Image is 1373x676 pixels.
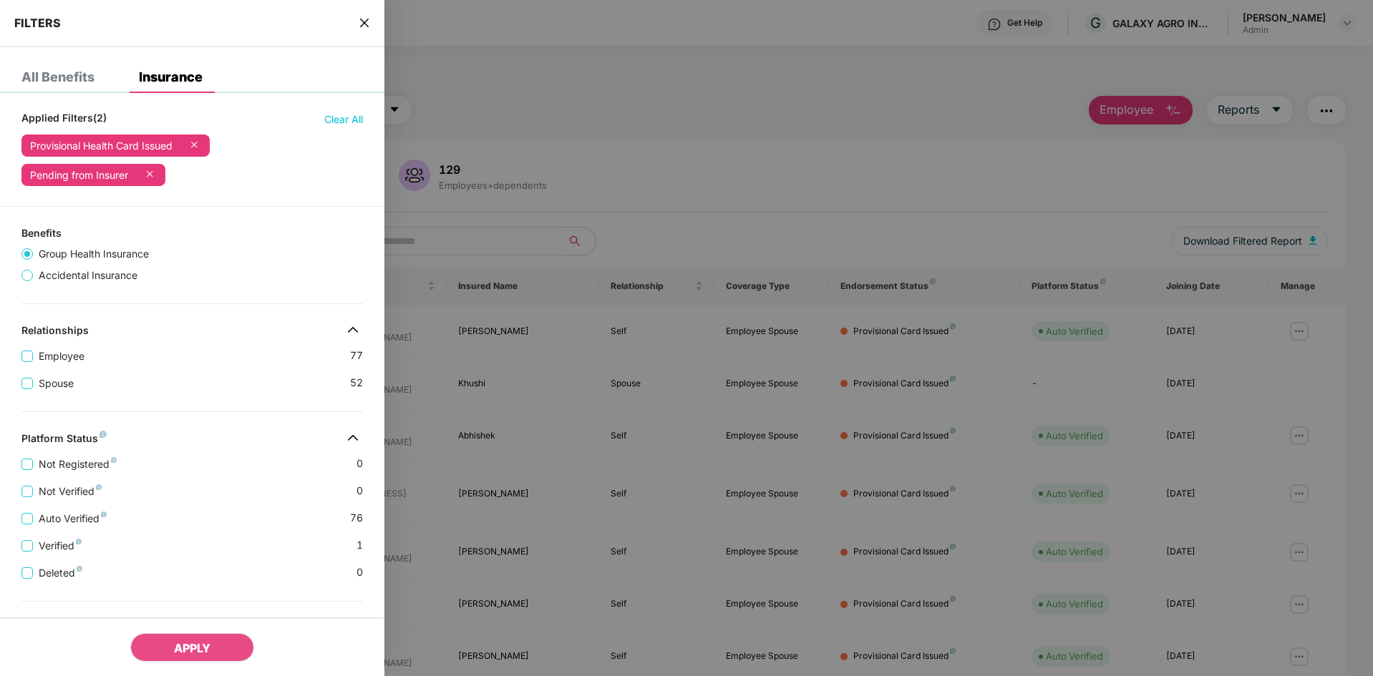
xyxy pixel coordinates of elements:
span: Deleted [33,565,88,581]
img: svg+xml;base64,PHN2ZyB4bWxucz0iaHR0cDovL3d3dy53My5vcmcvMjAwMC9zdmciIHdpZHRoPSIzMiIgaGVpZ2h0PSIzMi... [341,616,364,639]
span: Employee [33,348,90,364]
span: Not Registered [33,456,122,472]
span: Verified [33,538,87,554]
div: Pending from Insurer [30,170,128,181]
img: svg+xml;base64,PHN2ZyB4bWxucz0iaHR0cDovL3d3dy53My5vcmcvMjAwMC9zdmciIHdpZHRoPSIzMiIgaGVpZ2h0PSIzMi... [341,426,364,449]
span: 76 [350,510,363,526]
span: Group Health Insurance [33,246,155,262]
span: 0 [356,564,363,581]
div: All Benefits [21,70,94,84]
img: svg+xml;base64,PHN2ZyB4bWxucz0iaHR0cDovL3d3dy53My5vcmcvMjAwMC9zdmciIHdpZHRoPSI4IiBoZWlnaHQ9IjgiIH... [111,457,117,463]
div: Platform Status [21,432,107,449]
img: svg+xml;base64,PHN2ZyB4bWxucz0iaHR0cDovL3d3dy53My5vcmcvMjAwMC9zdmciIHdpZHRoPSI4IiBoZWlnaHQ9IjgiIH... [101,511,107,517]
span: Applied Filters(2) [21,112,107,127]
span: 52 [350,375,363,391]
img: svg+xml;base64,PHN2ZyB4bWxucz0iaHR0cDovL3d3dy53My5vcmcvMjAwMC9zdmciIHdpZHRoPSI4IiBoZWlnaHQ9IjgiIH... [76,539,82,544]
button: APPLY [130,633,254,662]
span: Clear All [324,112,363,127]
span: Not Verified [33,484,107,499]
div: Relationships [21,324,89,341]
span: Spouse [33,376,79,391]
span: 77 [350,348,363,364]
img: svg+xml;base64,PHN2ZyB4bWxucz0iaHR0cDovL3d3dy53My5vcmcvMjAwMC9zdmciIHdpZHRoPSI4IiBoZWlnaHQ9IjgiIH... [96,484,102,490]
div: Insurance [139,70,203,84]
span: APPLY [174,641,210,655]
img: svg+xml;base64,PHN2ZyB4bWxucz0iaHR0cDovL3d3dy53My5vcmcvMjAwMC9zdmciIHdpZHRoPSIzMiIgaGVpZ2h0PSIzMi... [341,318,364,341]
span: 0 [356,456,363,472]
span: 1 [356,537,363,554]
span: Accidental Insurance [33,268,143,283]
div: Provisional Health Card Issued [30,140,173,152]
span: Auto Verified [33,511,112,526]
img: svg+xml;base64,PHN2ZyB4bWxucz0iaHR0cDovL3d3dy53My5vcmcvMjAwMC9zdmciIHdpZHRoPSI4IiBoZWlnaHQ9IjgiIH... [77,566,82,572]
img: svg+xml;base64,PHN2ZyB4bWxucz0iaHR0cDovL3d3dy53My5vcmcvMjAwMC9zdmciIHdpZHRoPSI4IiBoZWlnaHQ9IjgiIH... [100,431,107,438]
span: FILTERS [14,16,61,30]
span: 0 [356,483,363,499]
span: close [359,16,370,30]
